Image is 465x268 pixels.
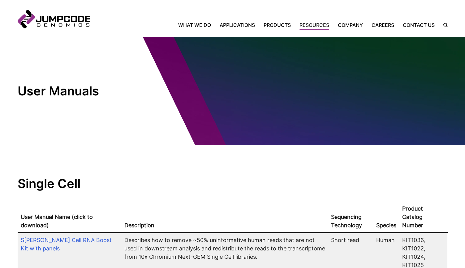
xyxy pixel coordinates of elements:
nav: Primary Navigation [90,21,439,29]
a: Applications [215,21,259,29]
a: S [21,237,24,243]
h2: Single Cell [18,176,448,191]
a: What We Do [178,21,215,29]
a: Careers [367,21,398,29]
th: Species [373,202,399,233]
a: Resources [295,21,334,29]
a: Products [259,21,295,29]
th: Sequencing Technology [328,202,373,233]
th: Description [121,202,328,233]
h1: User Manuals [18,83,129,99]
a: Company [334,21,367,29]
th: Product Catalog Number [399,202,448,233]
th: User Manual Name (click to download) [18,202,121,233]
a: [PERSON_NAME] Cell RNA Boost Kit with panels [21,237,112,252]
label: Search the site. [439,23,448,27]
a: Contact Us [398,21,439,29]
